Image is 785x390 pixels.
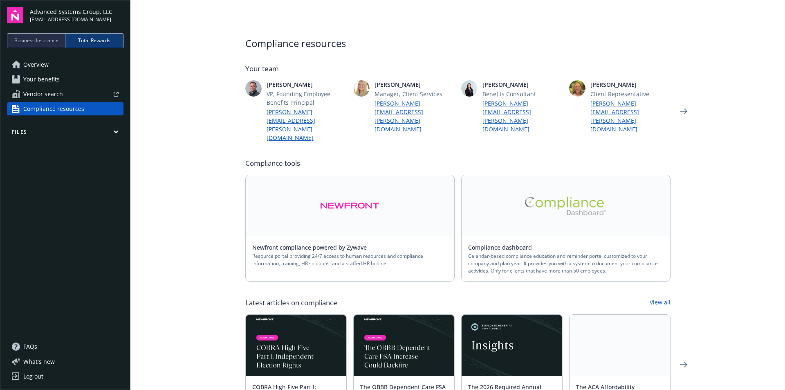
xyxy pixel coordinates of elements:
[23,73,60,86] span: Your benefits
[482,90,563,98] span: Benefits Consultant
[23,88,63,101] span: Vendor search
[23,102,84,115] span: Compliance resources
[30,7,123,23] button: Advanced Systems Group, LLC[EMAIL_ADDRESS][DOMAIN_NAME]
[246,175,454,237] a: Alt
[677,358,690,371] a: Next
[7,73,123,86] a: Your benefits
[375,80,455,89] span: [PERSON_NAME]
[590,80,671,89] span: [PERSON_NAME]
[7,357,68,366] button: What's new
[267,80,347,89] span: [PERSON_NAME]
[7,88,123,101] a: Vendor search
[462,175,670,237] a: Alt
[245,64,671,74] span: Your team
[677,105,690,118] a: Next
[570,315,670,376] img: BLOG+Card Image - Compliance - ACA Affordability 2026 07-18-25.jpg
[23,58,49,71] span: Overview
[375,90,455,98] span: Manager, Client Services
[267,90,347,107] span: VP, Founding Employee Benefits Principal
[267,108,347,142] a: [PERSON_NAME][EMAIL_ADDRESS][PERSON_NAME][DOMAIN_NAME]
[7,128,123,139] button: Files
[461,80,478,97] img: photo
[375,99,455,133] a: [PERSON_NAME][EMAIL_ADDRESS][PERSON_NAME][DOMAIN_NAME]
[14,37,58,44] span: Business Insurance
[245,36,671,51] span: Compliance resources
[468,252,664,275] span: Calendar-based compliance education and reminder portal customized to your company and plan year....
[590,99,671,133] a: [PERSON_NAME][EMAIL_ADDRESS][PERSON_NAME][DOMAIN_NAME]
[246,315,346,376] img: BLOG-Card Image - Compliance - COBRA High Five Pt 1 07-18-25.jpg
[245,298,337,308] span: Latest articles on compliance
[482,80,563,89] span: [PERSON_NAME]
[525,197,607,215] img: Alt
[650,298,671,308] a: View all
[7,58,123,71] a: Overview
[30,16,112,23] span: [EMAIL_ADDRESS][DOMAIN_NAME]
[252,252,448,267] span: Resource portal providing 24/7 access to human resources and compliance information, training, HR...
[23,370,43,383] div: Log out
[7,7,23,23] img: navigator-logo.svg
[252,243,373,251] a: Newfront compliance powered by Zywave
[353,80,370,97] img: photo
[569,80,585,97] img: photo
[245,158,671,168] span: Compliance tools
[320,196,379,215] img: Alt
[482,99,563,133] a: [PERSON_NAME][EMAIL_ADDRESS][PERSON_NAME][DOMAIN_NAME]
[7,340,123,353] a: FAQs
[245,80,262,97] img: photo
[354,315,454,376] img: BLOG-Card Image - Compliance - OBBB Dep Care FSA - 08-01-25.jpg
[7,102,123,115] a: Compliance resources
[78,37,110,44] span: Total Rewards
[462,315,562,376] img: Card Image - EB Compliance Insights.png
[23,340,37,353] span: FAQs
[468,243,538,251] a: Compliance dashboard
[30,7,112,16] span: Advanced Systems Group, LLC
[590,90,671,98] span: Client Representative
[23,357,55,366] span: What ' s new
